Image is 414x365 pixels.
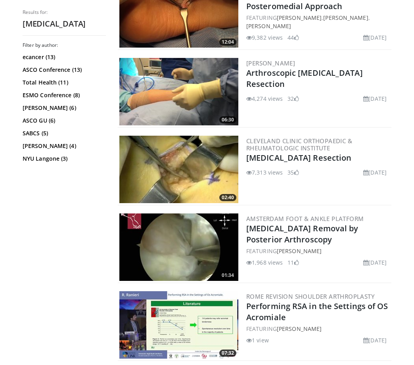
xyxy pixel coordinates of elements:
[246,33,283,42] li: 9,382 views
[119,291,238,359] img: 76ad462e-0bc3-4711-be4f-a9b6f6e1b3b0.300x170_q85_crop-smart_upscale.jpg
[119,136,238,203] img: Picture_9_12_2.png.300x170_q85_crop-smart_upscale.jpg
[246,67,363,89] a: Arthroscopic [MEDICAL_DATA] Resection
[23,66,104,74] a: ASCO Conference (13)
[287,168,299,177] li: 35
[23,129,104,137] a: SABCS (5)
[246,301,388,323] a: Performing RSA in the Settings of OS Acromiale
[219,38,236,46] span: 12:04
[246,336,269,344] li: 1 view
[246,13,390,30] div: FEATURING , ,
[119,58,238,125] img: be45e1f2-88df-4d0e-8bc1-86e56b679221.300x170_q85_crop-smart_upscale.jpg
[246,215,364,223] a: Amsterdam Foot & Ankle Platform
[363,33,387,42] li: [DATE]
[23,19,106,29] h2: [MEDICAL_DATA]
[246,223,358,245] a: [MEDICAL_DATA] Removal by Posterior Arthroscopy
[219,272,236,279] span: 01:34
[246,258,283,267] li: 1,968 views
[277,247,322,255] a: [PERSON_NAME]
[23,91,104,99] a: ESMO Conference (8)
[363,94,387,103] li: [DATE]
[363,168,387,177] li: [DATE]
[363,336,387,344] li: [DATE]
[119,136,238,203] a: 02:40
[246,247,390,255] div: FEATURING
[23,79,104,86] a: Total Health (11)
[119,291,238,359] a: 07:32
[119,58,238,125] a: 06:30
[219,116,236,123] span: 06:30
[23,117,104,125] a: ASCO GU (6)
[23,9,106,15] p: Results for:
[219,350,236,357] span: 07:32
[287,33,299,42] li: 44
[119,213,238,281] a: 01:34
[246,94,283,103] li: 4,274 views
[23,42,106,48] h3: Filter by author:
[23,155,104,163] a: NYU Langone (3)
[323,14,368,21] a: [PERSON_NAME]
[23,53,104,61] a: ecancer (13)
[219,194,236,201] span: 02:40
[363,258,387,267] li: [DATE]
[246,168,283,177] li: 7,313 views
[246,59,295,67] a: [PERSON_NAME]
[119,213,238,281] img: 36cf8ce7-315f-437a-b8b1-2019e6f2a3ad.300x170_q85_crop-smart_upscale.jpg
[246,22,291,30] a: [PERSON_NAME]
[246,325,390,333] div: FEATURING
[277,325,322,332] a: [PERSON_NAME]
[23,104,104,112] a: [PERSON_NAME] (6)
[246,292,375,300] a: Rome Revision Shoulder Arthroplasty
[246,137,352,152] a: Cleveland Clinic Orthopaedic & Rheumatologic Institute
[287,94,299,103] li: 32
[277,14,322,21] a: [PERSON_NAME]
[246,152,351,163] a: [MEDICAL_DATA] Resection
[287,258,299,267] li: 11
[23,142,104,150] a: [PERSON_NAME] (4)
